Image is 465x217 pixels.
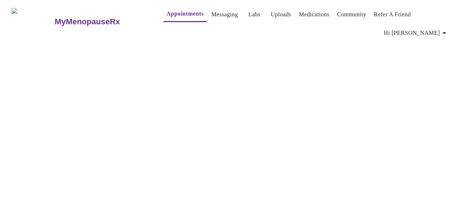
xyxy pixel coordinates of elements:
[166,9,203,19] a: Appointments
[12,8,54,35] img: MyMenopauseRx Logo
[374,9,411,20] a: Refer a Friend
[296,7,332,22] button: Medications
[248,9,260,20] a: Labs
[54,9,149,34] a: MyMenopauseRx
[243,7,266,22] button: Labs
[299,9,329,20] a: Medications
[211,9,238,20] a: Messaging
[371,7,414,22] button: Refer a Friend
[384,28,449,38] span: Hi [PERSON_NAME]
[337,9,367,20] a: Community
[163,7,206,22] button: Appointments
[268,7,294,22] button: Uploads
[271,9,291,20] a: Uploads
[55,17,120,26] h3: MyMenopauseRx
[381,26,452,40] button: Hi [PERSON_NAME]
[334,7,369,22] button: Community
[209,7,241,22] button: Messaging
